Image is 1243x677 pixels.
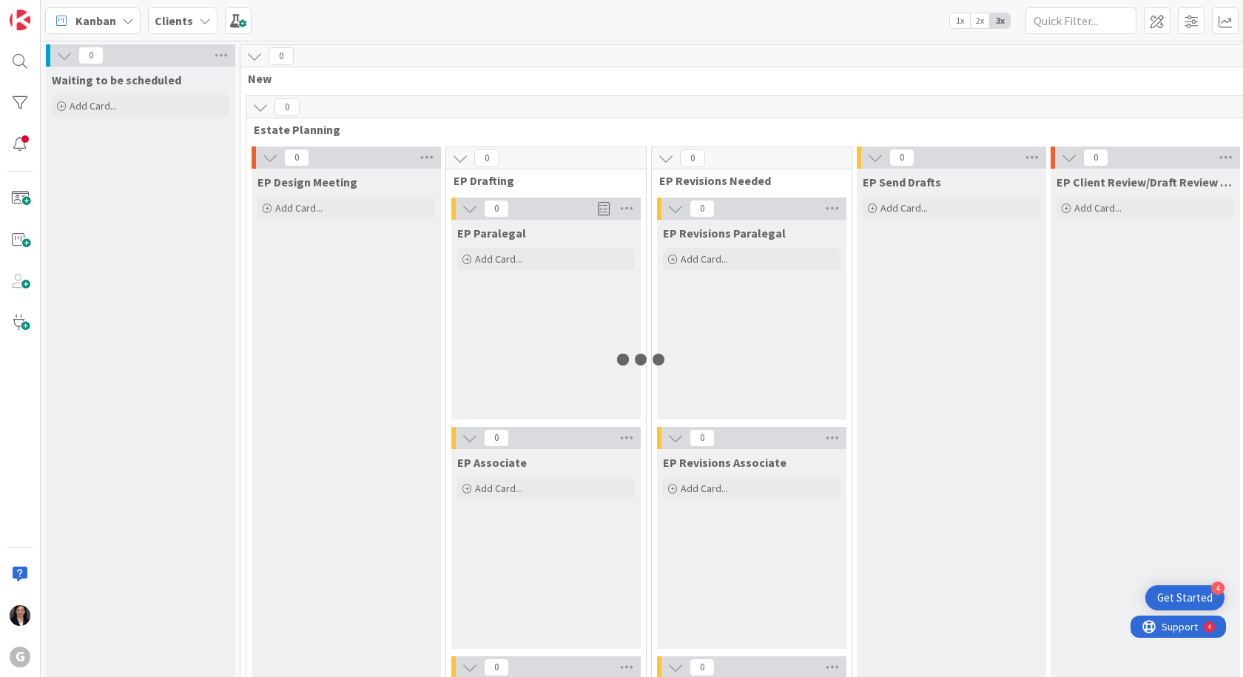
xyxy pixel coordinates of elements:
b: Clients [155,13,193,28]
span: Add Card... [475,252,522,266]
span: Support [31,2,67,20]
span: Add Card... [70,99,117,112]
span: 0 [690,659,715,676]
span: Waiting to be scheduled [52,73,181,87]
span: EP Revisions Paralegal [663,226,786,240]
div: 4 [1211,582,1225,595]
span: 1x [950,13,970,28]
span: EP Revisions Needed [659,173,833,188]
span: 0 [284,149,309,166]
span: EP Drafting [454,173,627,188]
span: Kanban [75,12,116,30]
div: 4 [77,6,81,18]
span: 0 [78,47,104,64]
span: EP Paralegal [457,226,526,240]
span: 0 [474,149,499,167]
span: Add Card... [681,482,728,495]
span: EP Design Meeting [257,175,357,189]
span: EP Client Review/Draft Review Meeting [1057,175,1234,189]
span: 0 [484,429,509,447]
span: Add Card... [1074,201,1122,215]
span: 0 [680,149,705,167]
span: 0 [274,98,300,116]
span: EP Revisions Associate [663,455,786,470]
span: 0 [269,47,294,65]
span: 2x [970,13,990,28]
input: Quick Filter... [1025,7,1136,34]
span: Add Card... [880,201,928,215]
span: 3x [990,13,1010,28]
span: 0 [484,659,509,676]
div: Get Started [1157,590,1213,605]
div: G [10,647,30,667]
div: Open Get Started checklist, remaining modules: 4 [1145,585,1225,610]
img: Visit kanbanzone.com [10,10,30,30]
span: EP Send Drafts [863,175,941,189]
span: Add Card... [275,201,323,215]
span: 0 [690,200,715,218]
img: AM [10,605,30,626]
span: EP Associate [457,455,527,470]
span: 0 [1083,149,1108,166]
span: 0 [484,200,509,218]
span: Add Card... [475,482,522,495]
span: Add Card... [681,252,728,266]
span: 0 [889,149,914,166]
span: 0 [690,429,715,447]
